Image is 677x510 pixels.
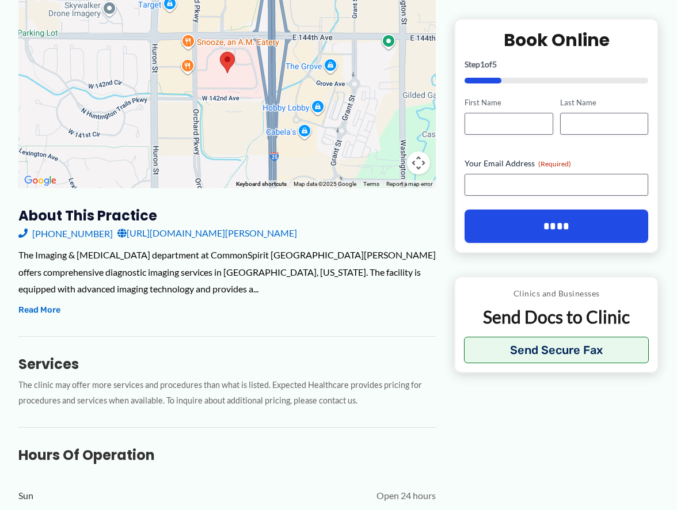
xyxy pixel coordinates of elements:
div: The Imaging & [MEDICAL_DATA] department at CommonSpirit [GEOGRAPHIC_DATA][PERSON_NAME] offers com... [18,246,436,298]
h3: Hours of Operation [18,446,436,464]
button: Send Secure Fax [464,337,649,363]
span: 1 [480,59,485,69]
span: (Required) [538,159,571,168]
span: Sun [18,487,33,504]
label: Your Email Address [465,158,648,169]
p: Step of [465,60,648,68]
span: Map data ©2025 Google [294,181,356,187]
a: [PHONE_NUMBER] [18,224,113,242]
p: The clinic may offer more services and procedures than what is listed. Expected Healthcare provid... [18,378,436,409]
span: Open 24 hours [376,487,436,504]
button: Keyboard shortcuts [236,180,287,188]
a: [URL][DOMAIN_NAME][PERSON_NAME] [117,224,297,242]
span: 5 [492,59,497,69]
button: Map camera controls [407,151,430,174]
p: Clinics and Businesses [464,286,649,301]
a: Terms (opens in new tab) [363,181,379,187]
h3: Services [18,355,436,373]
img: Google [21,173,59,188]
button: Read More [18,303,60,317]
p: Send Docs to Clinic [464,306,649,328]
h3: About this practice [18,207,436,224]
label: Last Name [560,97,648,108]
h2: Book Online [465,29,648,51]
label: First Name [465,97,553,108]
a: Open this area in Google Maps (opens a new window) [21,173,59,188]
a: Report a map error [386,181,432,187]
